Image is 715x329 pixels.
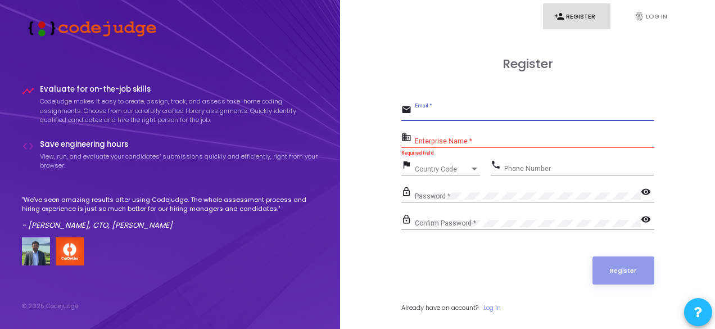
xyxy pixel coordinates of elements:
p: View, run, and evaluate your candidates’ submissions quickly and efficiently, right from your bro... [40,152,319,170]
div: © 2025 Codejudge [22,301,78,311]
mat-icon: visibility [641,214,654,227]
h3: Register [401,57,654,71]
img: company-logo [56,237,84,265]
mat-icon: business [401,132,415,145]
button: Register [592,256,654,285]
mat-icon: lock_outline [401,214,415,227]
mat-icon: email [401,104,415,118]
span: Country Code [415,166,470,173]
img: user image [22,237,50,265]
a: fingerprintLog In [623,3,690,30]
mat-icon: lock_outline [401,186,415,200]
input: Phone Number [504,165,654,173]
mat-icon: flag [401,159,415,173]
input: Email [415,110,654,118]
a: Log In [483,303,501,313]
em: - [PERSON_NAME], CTO, [PERSON_NAME] [22,220,173,231]
mat-icon: phone [491,159,504,173]
input: Enterprise Name [415,138,654,146]
i: fingerprint [634,11,644,21]
p: "We've seen amazing results after using Codejudge. The whole assessment process and hiring experi... [22,195,319,214]
span: Already have an account? [401,303,478,312]
p: Codejudge makes it easy to create, assign, track, and assess take-home coding assignments. Choose... [40,97,319,125]
mat-icon: visibility [641,186,654,200]
i: timeline [22,85,34,97]
strong: Required field [401,150,433,156]
i: person_add [554,11,564,21]
h4: Evaluate for on-the-job skills [40,85,319,94]
h4: Save engineering hours [40,140,319,149]
a: person_addRegister [543,3,610,30]
i: code [22,140,34,152]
